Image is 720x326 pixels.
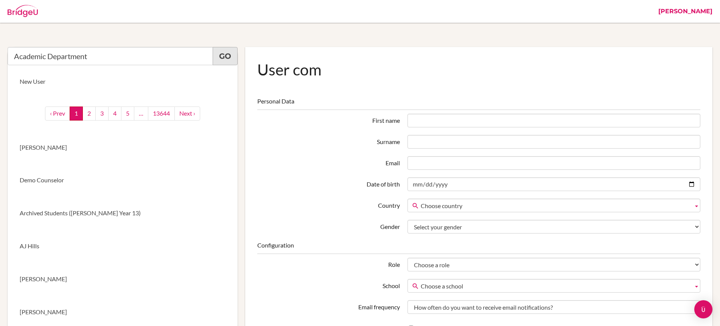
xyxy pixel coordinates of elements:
[8,65,238,98] a: New User
[253,199,404,210] label: Country
[8,5,38,17] img: Bridge-U
[174,107,200,121] a: next
[253,135,404,146] label: Surname
[253,279,404,290] label: School
[95,107,109,121] a: 3
[257,97,700,110] legend: Personal Data
[8,164,238,197] a: Demo Counselor
[213,47,238,65] a: Go
[421,199,690,213] span: Choose country
[8,47,213,65] input: Quicksearch user
[694,300,712,318] div: Open Intercom Messenger
[257,241,700,254] legend: Configuration
[82,107,96,121] a: 2
[108,107,121,121] a: 4
[421,279,690,293] span: Choose a school
[253,114,404,125] label: First name
[257,59,700,80] h1: User com
[253,177,404,189] label: Date of birth
[253,156,404,168] label: Email
[8,263,238,296] a: [PERSON_NAME]
[253,220,404,231] label: Gender
[134,107,148,121] a: …
[253,300,404,312] label: Email frequency
[70,107,83,121] a: 1
[148,107,175,121] a: 13644
[8,131,238,164] a: [PERSON_NAME]
[45,107,70,121] a: ‹ Prev
[8,230,238,263] a: AJ Hills
[253,258,404,269] label: Role
[121,107,134,121] a: 5
[8,197,238,230] a: Archived Students ([PERSON_NAME] Year 13)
